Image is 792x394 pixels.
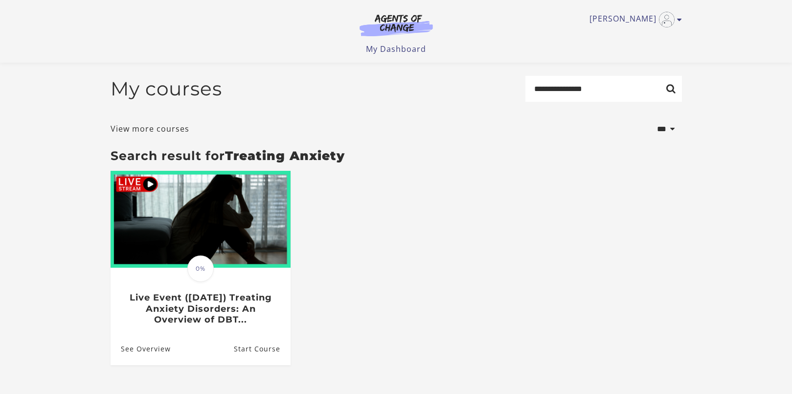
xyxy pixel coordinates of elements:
h3: Live Event ([DATE]) Treating Anxiety Disorders: An Overview of DBT... [121,292,280,325]
h3: Search result for [111,148,682,163]
img: Agents of Change Logo [349,14,443,36]
a: Live Event (8/22/25) Treating Anxiety Disorders: An Overview of DBT...: Resume Course [233,333,290,365]
h2: My courses [111,77,222,100]
a: Toggle menu [589,12,677,27]
a: My Dashboard [366,44,426,54]
a: View more courses [111,123,189,135]
a: Live Event (8/22/25) Treating Anxiety Disorders: An Overview of DBT...: See Overview [111,333,171,365]
span: 0% [187,255,214,282]
strong: Treating Anxiety [225,148,345,163]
